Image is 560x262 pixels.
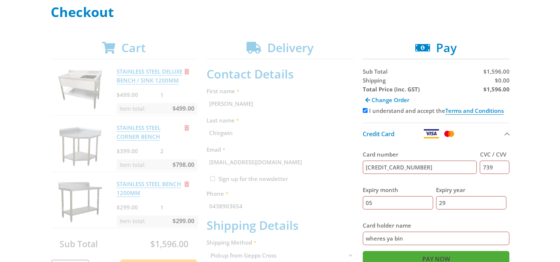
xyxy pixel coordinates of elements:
span: $0.00 [494,77,509,84]
span: Change Order [372,96,409,104]
span: Sub Total [363,68,388,75]
input: MM [363,196,433,209]
label: I understand and accept the [369,107,504,114]
a: Terms and Conditions [445,107,504,115]
label: Card number [363,150,477,159]
input: Please accept the terms and conditions. [363,108,368,113]
span: Shipping [363,77,386,84]
label: Expiry month [363,185,433,194]
img: Visa [423,129,439,138]
img: Mastercard [443,129,456,138]
span: $1,596.00 [483,68,509,75]
button: Credit Card [363,122,510,144]
strong: Total Price (inc. GST) [363,85,420,93]
a: Change Order [363,94,412,106]
label: CVC / CVV [480,150,509,159]
h1: Checkout [51,5,510,20]
span: Credit Card [363,130,395,138]
label: Expiry year [436,185,506,194]
label: Card holder name [363,221,510,230]
span: Pay [436,40,457,56]
strong: $1,596.00 [483,85,509,93]
input: YY [436,196,506,209]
